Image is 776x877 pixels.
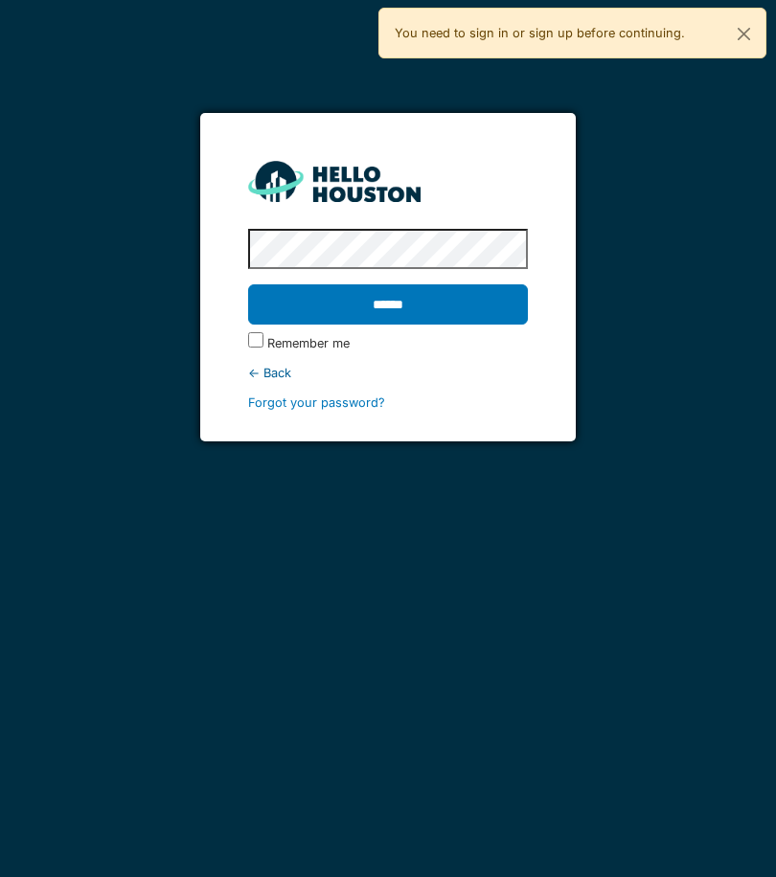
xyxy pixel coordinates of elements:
button: Close [722,9,765,59]
img: HH_line-BYnF2_Hg.png [248,161,421,202]
label: Remember me [267,334,350,352]
div: You need to sign in or sign up before continuing. [378,8,766,58]
a: Forgot your password? [248,395,385,410]
div: ← Back [248,364,528,382]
